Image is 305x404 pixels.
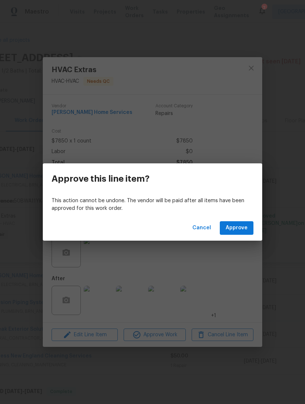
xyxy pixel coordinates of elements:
span: Approve [226,223,248,233]
button: Cancel [189,221,214,235]
h3: Approve this line item? [52,174,150,184]
p: This action cannot be undone. The vendor will be paid after all items have been approved for this... [52,197,253,212]
button: Approve [220,221,253,235]
span: Cancel [192,223,211,233]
